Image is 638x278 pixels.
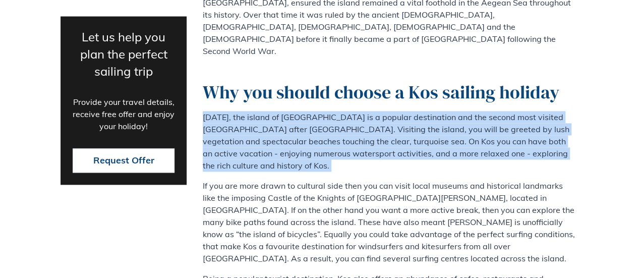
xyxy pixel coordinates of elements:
p: If you are more drawn to cultural side then you can visit local museums and historical landmarks ... [203,180,577,264]
h2: Why you should choose a Kos sailing holiday [203,81,577,103]
p: [DATE], the island of [GEOGRAPHIC_DATA] is a popular destination and the second most visited [GEO... [203,111,577,172]
p: Provide your travel details, receive free offer and enjoy your holiday! [73,96,175,132]
p: Let us help you plan the perfect sailing trip [73,28,175,80]
button: Request Offer [73,148,175,173]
